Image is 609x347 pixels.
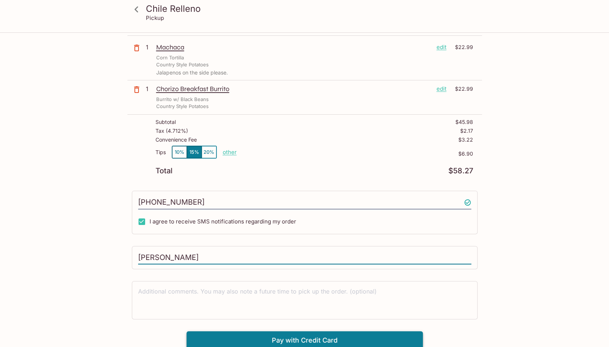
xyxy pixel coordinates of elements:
[172,146,187,158] button: 10%
[156,103,209,110] p: Country Style Potatoes
[150,218,296,225] span: I agree to receive SMS notifications regarding my order
[460,128,473,134] p: $2.17
[156,96,209,103] p: Burrito w/ Black Beans
[156,61,209,68] p: Country Style Potatoes
[155,149,166,155] p: Tips
[448,167,473,174] p: $58.27
[237,151,473,157] p: $6.90
[437,43,447,51] p: edit
[451,43,473,51] p: $22.99
[138,251,471,265] input: Enter first and last name
[146,85,153,93] p: 1
[146,3,476,14] h3: Chile Relleno
[223,149,237,156] button: other
[155,119,176,125] p: Subtotal
[156,54,184,61] p: Corn Tortilla
[155,167,172,174] p: Total
[156,43,431,51] p: Machaca
[155,128,188,134] p: Tax ( 4.712% )
[138,195,471,209] input: Enter phone number
[455,119,473,125] p: $45.98
[155,137,197,143] p: Convenience Fee
[156,85,431,93] p: Chorizo Breakfast Burrito
[146,43,153,51] p: 1
[156,70,473,76] p: Jalapenos on the side please.
[202,146,216,158] button: 20%
[437,85,447,93] p: edit
[451,85,473,93] p: $22.99
[146,14,164,21] p: Pickup
[458,137,473,143] p: $3.22
[187,146,202,158] button: 15%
